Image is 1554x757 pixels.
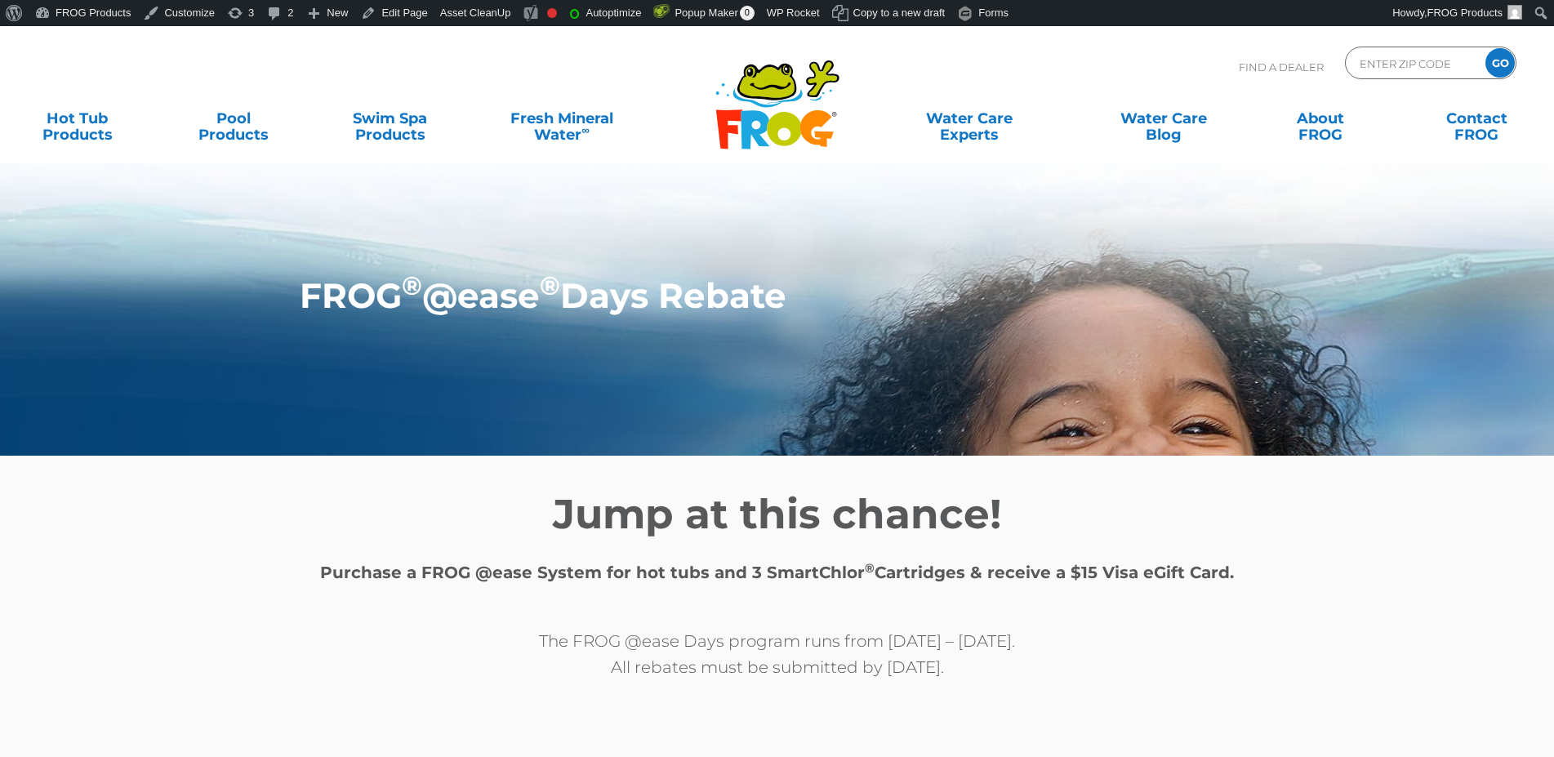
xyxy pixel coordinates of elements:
[16,102,138,135] a: Hot TubProducts
[1239,47,1324,87] p: Find A Dealer
[1259,102,1381,135] a: AboutFROG
[581,123,590,136] sup: ∞
[1485,48,1515,78] input: GO
[1427,7,1503,19] span: FROG Products
[300,276,1179,315] h1: FROG @ease Days Rebate
[320,563,1234,582] strong: Purchase a FROG @ease System for hot tubs and 3 SmartChlor Cartridges & receive a $15 Visa eGift ...
[865,560,875,576] sup: ®
[173,102,295,135] a: PoolProducts
[540,270,560,301] sup: ®
[740,6,755,20] span: 0
[547,8,557,18] div: Focus keyphrase not set
[1103,102,1225,135] a: Water CareBlog
[287,628,1267,680] p: The FROG @ease Days program runs from [DATE] – [DATE]. All rebates must be submitted by [DATE].
[871,102,1068,135] a: Water CareExperts
[486,102,638,135] a: Fresh MineralWater∞
[1358,51,1468,75] input: Zip Code Form
[402,270,422,301] sup: ®
[329,102,451,135] a: Swim SpaProducts
[287,490,1267,539] h2: Jump at this chance!
[1416,102,1538,135] a: ContactFROG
